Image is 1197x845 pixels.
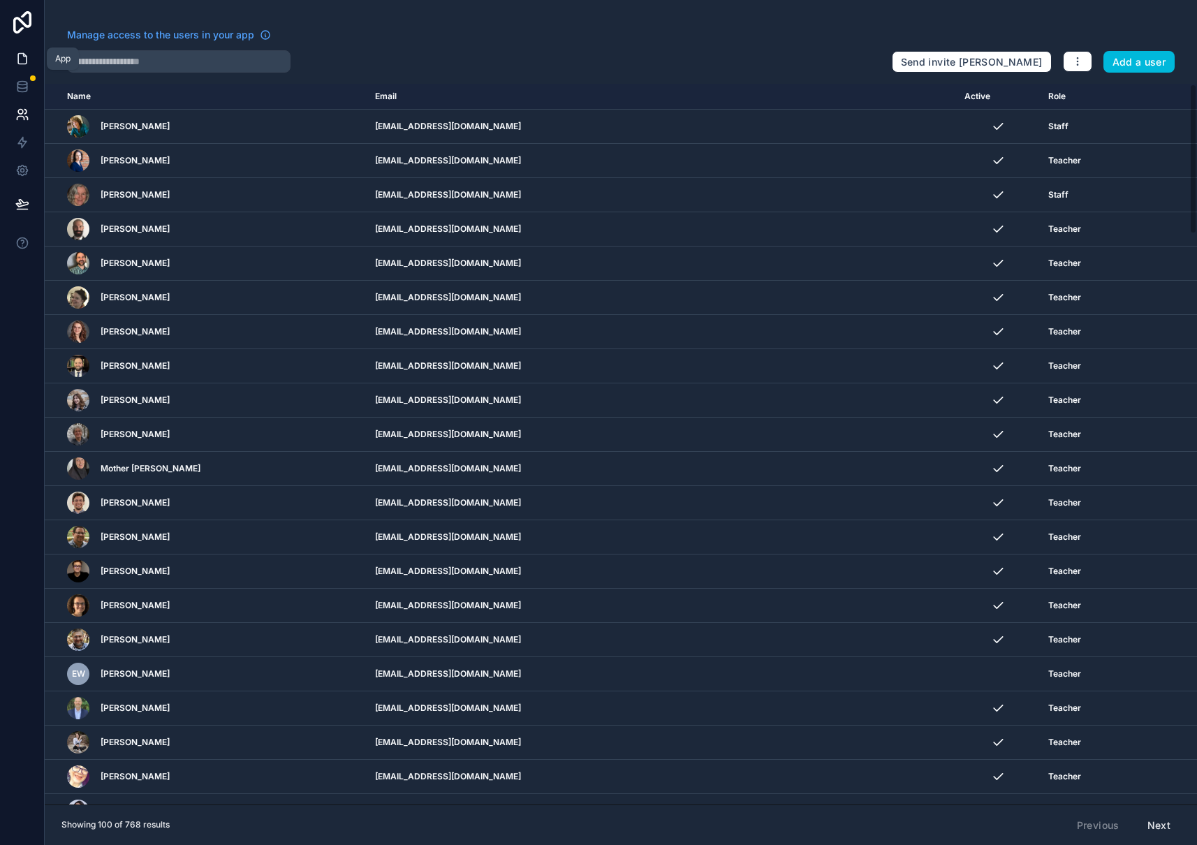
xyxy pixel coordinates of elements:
[1048,703,1081,714] span: Teacher
[101,771,170,782] span: [PERSON_NAME]
[1048,600,1081,611] span: Teacher
[367,794,957,828] td: [EMAIL_ADDRESS][DOMAIN_NAME]
[101,531,170,543] span: [PERSON_NAME]
[101,566,170,577] span: [PERSON_NAME]
[67,28,271,42] a: Manage access to the users in your app
[1048,634,1081,645] span: Teacher
[45,84,367,110] th: Name
[1048,668,1081,679] span: Teacher
[367,383,957,418] td: [EMAIL_ADDRESS][DOMAIN_NAME]
[67,28,254,42] span: Manage access to the users in your app
[101,395,170,406] span: [PERSON_NAME]
[367,281,957,315] td: [EMAIL_ADDRESS][DOMAIN_NAME]
[367,178,957,212] td: [EMAIL_ADDRESS][DOMAIN_NAME]
[101,326,170,337] span: [PERSON_NAME]
[1048,258,1081,269] span: Teacher
[367,520,957,554] td: [EMAIL_ADDRESS][DOMAIN_NAME]
[367,657,957,691] td: [EMAIL_ADDRESS][DOMAIN_NAME]
[892,51,1052,73] button: Send invite [PERSON_NAME]
[1048,463,1081,474] span: Teacher
[1048,223,1081,235] span: Teacher
[101,634,170,645] span: [PERSON_NAME]
[1048,566,1081,577] span: Teacher
[1040,84,1137,110] th: Role
[367,349,957,383] td: [EMAIL_ADDRESS][DOMAIN_NAME]
[61,819,170,830] span: Showing 100 of 768 results
[367,691,957,726] td: [EMAIL_ADDRESS][DOMAIN_NAME]
[101,668,170,679] span: [PERSON_NAME]
[1048,121,1069,132] span: Staff
[1048,737,1081,748] span: Teacher
[101,497,170,508] span: [PERSON_NAME]
[1048,531,1081,543] span: Teacher
[1048,360,1081,372] span: Teacher
[101,600,170,611] span: [PERSON_NAME]
[367,110,957,144] td: [EMAIL_ADDRESS][DOMAIN_NAME]
[72,668,85,679] span: EW
[367,623,957,657] td: [EMAIL_ADDRESS][DOMAIN_NAME]
[1138,814,1180,837] button: Next
[101,223,170,235] span: [PERSON_NAME]
[101,258,170,269] span: [PERSON_NAME]
[1048,497,1081,508] span: Teacher
[1048,771,1081,782] span: Teacher
[1048,155,1081,166] span: Teacher
[367,726,957,760] td: [EMAIL_ADDRESS][DOMAIN_NAME]
[367,486,957,520] td: [EMAIL_ADDRESS][DOMAIN_NAME]
[101,121,170,132] span: [PERSON_NAME]
[1103,51,1175,73] button: Add a user
[367,589,957,623] td: [EMAIL_ADDRESS][DOMAIN_NAME]
[101,703,170,714] span: [PERSON_NAME]
[101,292,170,303] span: [PERSON_NAME]
[101,463,200,474] span: Mother [PERSON_NAME]
[1048,429,1081,440] span: Teacher
[367,554,957,589] td: [EMAIL_ADDRESS][DOMAIN_NAME]
[367,144,957,178] td: [EMAIL_ADDRESS][DOMAIN_NAME]
[101,429,170,440] span: [PERSON_NAME]
[45,84,1197,804] div: scrollable content
[956,84,1040,110] th: Active
[367,247,957,281] td: [EMAIL_ADDRESS][DOMAIN_NAME]
[101,155,170,166] span: [PERSON_NAME]
[367,315,957,349] td: [EMAIL_ADDRESS][DOMAIN_NAME]
[101,360,170,372] span: [PERSON_NAME]
[1048,395,1081,406] span: Teacher
[1048,189,1069,200] span: Staff
[1048,326,1081,337] span: Teacher
[367,452,957,486] td: [EMAIL_ADDRESS][DOMAIN_NAME]
[367,212,957,247] td: [EMAIL_ADDRESS][DOMAIN_NAME]
[367,84,957,110] th: Email
[55,53,71,64] div: App
[101,737,170,748] span: [PERSON_NAME]
[101,189,170,200] span: [PERSON_NAME]
[367,760,957,794] td: [EMAIL_ADDRESS][DOMAIN_NAME]
[1048,292,1081,303] span: Teacher
[367,418,957,452] td: [EMAIL_ADDRESS][DOMAIN_NAME]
